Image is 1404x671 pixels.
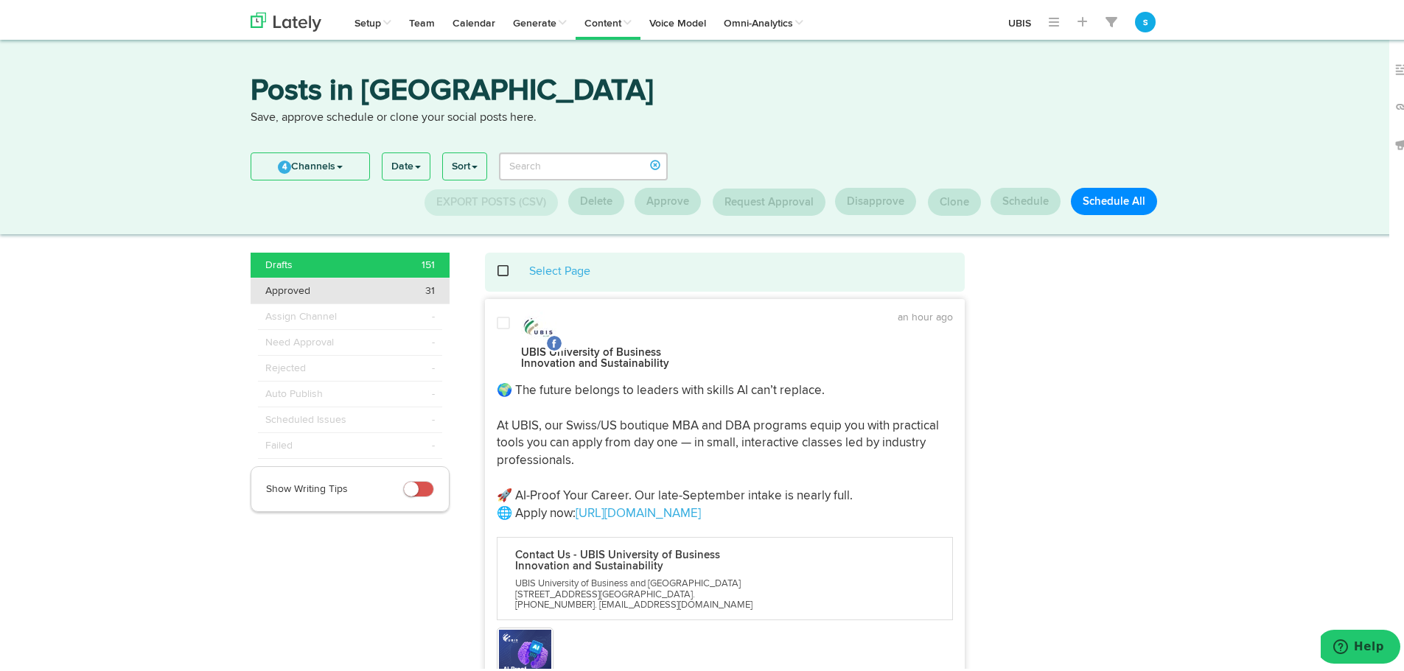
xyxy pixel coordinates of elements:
span: 4 [278,158,291,171]
span: Show Writing Tips [266,481,348,491]
p: Save, approve schedule or clone your social posts here. [251,107,1164,124]
span: - [432,306,435,321]
span: Rejected [265,358,306,373]
button: Schedule [991,185,1061,212]
span: Drafts [265,255,293,270]
span: - [432,384,435,398]
span: Clone [940,194,969,205]
img: facebook.svg [545,331,563,349]
p: 🌍 The future belongs to leaders with skills AI can’t replace. At UBIS, our Swiss/US boutique MBA ... [497,379,954,519]
strong: UBIS University of Business Innovation and Sustainability [521,344,669,366]
a: Sort [443,150,486,177]
button: Approve [635,185,701,212]
a: [URL][DOMAIN_NAME] [576,505,701,517]
button: Clone [928,186,981,213]
p: UBIS University of Business and [GEOGRAPHIC_DATA][STREET_ADDRESS][GEOGRAPHIC_DATA]. [PHONE_NUMBER... [515,576,769,608]
img: logo_lately_bg_light.svg [251,10,321,29]
span: Request Approval [724,194,814,205]
span: 31 [425,281,435,295]
button: Schedule All [1071,185,1157,212]
img: picture [521,307,558,344]
span: Need Approval [265,332,334,347]
p: Contact Us - UBIS University of Business Innovation and Sustainability [515,547,769,569]
iframe: Opens a widget where you can find more information [1321,627,1400,664]
span: Scheduled Issues [265,410,346,424]
span: Auto Publish [265,384,323,398]
a: 4Channels [251,150,369,177]
span: - [432,358,435,373]
a: Select Page [529,263,590,275]
span: Approved [265,281,310,295]
a: Date [383,150,430,177]
input: Search [499,150,668,178]
span: 151 [422,255,435,270]
time: an hour ago [898,309,953,320]
span: - [432,435,435,450]
button: Request Approval [713,186,825,213]
button: Delete [568,185,624,212]
span: - [432,332,435,347]
span: Failed [265,435,293,450]
h3: Posts in [GEOGRAPHIC_DATA] [251,74,1164,107]
button: Export Posts (CSV) [425,186,558,213]
span: - [432,410,435,424]
button: Disapprove [835,185,916,212]
span: Assign Channel [265,306,337,321]
button: s [1135,9,1156,29]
